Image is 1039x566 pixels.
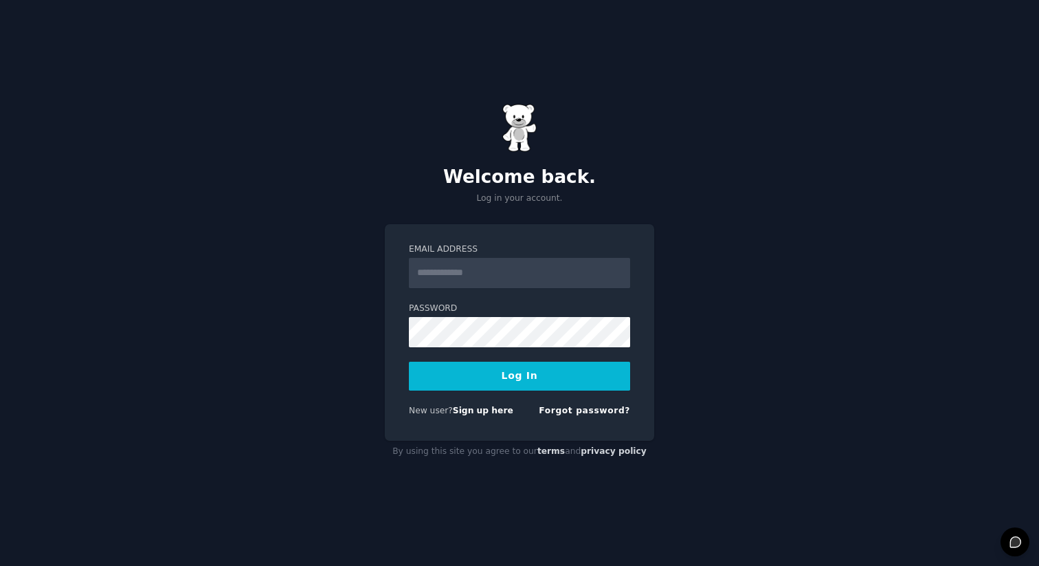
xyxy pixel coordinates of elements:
label: Email Address [409,243,630,256]
img: Gummy Bear [502,104,537,152]
div: By using this site you agree to our and [385,441,654,463]
h2: Welcome back. [385,166,654,188]
a: Forgot password? [539,406,630,415]
a: terms [537,446,565,456]
p: Log in your account. [385,193,654,205]
button: Log In [409,362,630,391]
a: privacy policy [581,446,647,456]
span: New user? [409,406,453,415]
label: Password [409,303,630,315]
a: Sign up here [453,406,513,415]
